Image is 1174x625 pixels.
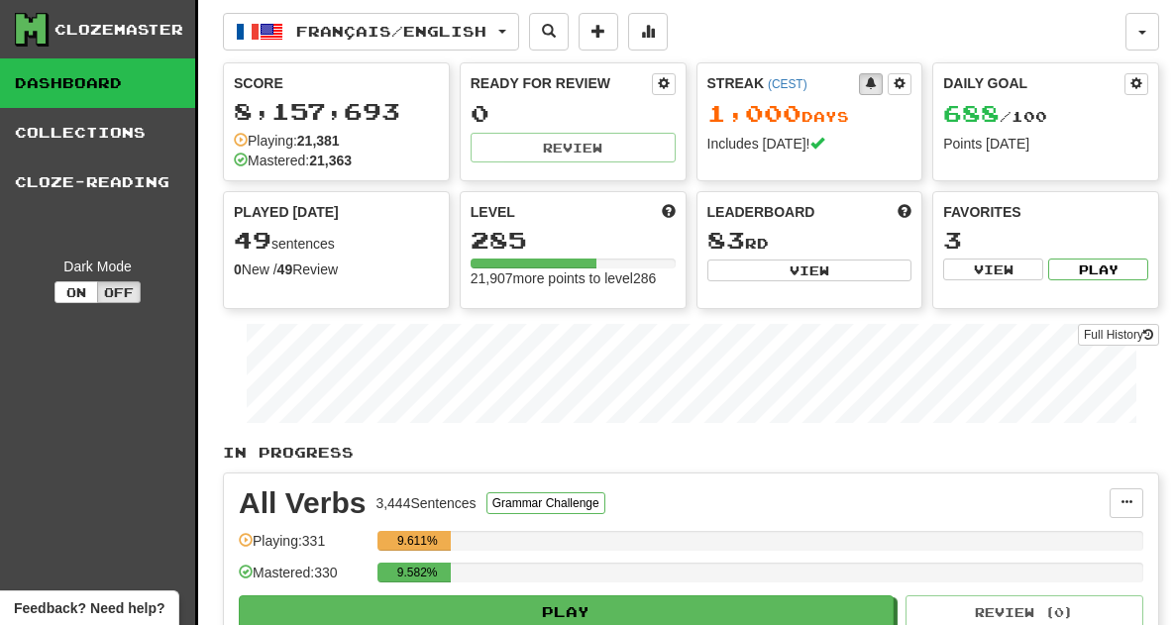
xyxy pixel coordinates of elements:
[15,257,180,276] div: Dark Mode
[707,101,912,127] div: Day s
[239,488,366,518] div: All Verbs
[54,281,98,303] button: On
[14,598,164,618] span: Open feedback widget
[943,259,1043,280] button: View
[707,228,912,254] div: rd
[471,101,676,126] div: 0
[234,131,340,151] div: Playing:
[239,531,368,564] div: Playing: 331
[471,268,676,288] div: 21,907 more points to level 286
[223,13,519,51] button: Français/English
[234,99,439,124] div: 8,157,693
[471,202,515,222] span: Level
[234,151,352,170] div: Mastered:
[223,443,1159,463] p: In Progress
[1048,259,1148,280] button: Play
[707,260,912,281] button: View
[628,13,668,51] button: More stats
[234,202,339,222] span: Played [DATE]
[383,563,451,582] div: 9.582%
[943,134,1148,154] div: Points [DATE]
[471,228,676,253] div: 285
[943,108,1047,125] span: / 100
[1078,324,1159,346] a: Full History
[662,202,676,222] span: Score more points to level up
[707,134,912,154] div: Includes [DATE]!
[943,99,1000,127] span: 688
[529,13,569,51] button: Search sentences
[234,73,439,93] div: Score
[486,492,605,514] button: Grammar Challenge
[375,493,476,513] div: 3,444 Sentences
[471,73,652,93] div: Ready for Review
[234,228,439,254] div: sentences
[383,531,451,551] div: 9.611%
[234,226,271,254] span: 49
[234,260,439,279] div: New / Review
[296,23,486,40] span: Français / English
[768,77,807,91] a: (CEST)
[707,226,745,254] span: 83
[898,202,911,222] span: This week in points, UTC
[277,261,293,277] strong: 49
[297,133,340,149] strong: 21,381
[707,202,815,222] span: Leaderboard
[943,228,1148,253] div: 3
[309,153,352,168] strong: 21,363
[54,20,183,40] div: Clozemaster
[579,13,618,51] button: Add sentence to collection
[707,73,860,93] div: Streak
[943,73,1124,95] div: Daily Goal
[239,563,368,595] div: Mastered: 330
[943,202,1148,222] div: Favorites
[97,281,141,303] button: Off
[234,261,242,277] strong: 0
[707,99,801,127] span: 1,000
[471,133,676,162] button: Review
